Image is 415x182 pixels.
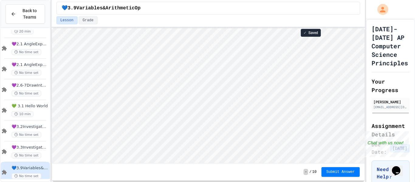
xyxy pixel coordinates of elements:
button: Grade [79,16,98,24]
span: No time set [12,153,41,158]
span: Submit Answer [326,170,355,174]
button: Submit Answer [321,167,360,177]
h3: Need Help? [377,166,404,180]
span: Back to Teams [20,8,40,20]
button: Back to Teams [5,4,45,24]
span: / [309,170,311,174]
span: 💜3.2InvestigateCreateVars [12,124,49,129]
h2: Assignment Details [372,122,410,139]
div: [EMAIL_ADDRESS][DOMAIN_NAME] [373,105,408,109]
h1: [DATE]-[DATE] AP Computer Science Principles [372,25,410,67]
span: 💙3.9Variables&ArithmeticOp [12,166,49,171]
iframe: Snap! Programming Environment [52,28,365,163]
span: No time set [12,173,41,179]
span: Saved [308,30,318,35]
iframe: chat widget [365,131,409,157]
span: ✓ [304,30,307,35]
span: 10 min [12,111,33,117]
span: 💜2.1 AngleExperiments2 [12,62,49,67]
button: Lesson [57,16,77,24]
span: No time set [12,132,41,138]
span: - [304,169,308,175]
span: 💜2.6-7DrawInternet [12,83,49,88]
span: 💙3.9Variables&ArithmeticOp [62,5,141,12]
span: No time set [12,91,41,96]
span: 💜2.1 AngleExperiments1 [12,42,49,47]
iframe: chat widget [389,158,409,176]
span: No time set [12,70,41,76]
span: 💜3.3InvestigateCreateVars(A:GraphOrg) [12,145,49,150]
span: 💚 3.1 Hello World [12,104,49,109]
div: My Account [371,2,390,16]
div: [PERSON_NAME] [373,99,408,105]
span: 10 [312,170,317,174]
span: 20 min [12,29,33,34]
h2: Your Progress [372,77,410,94]
span: No time set [12,49,41,55]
